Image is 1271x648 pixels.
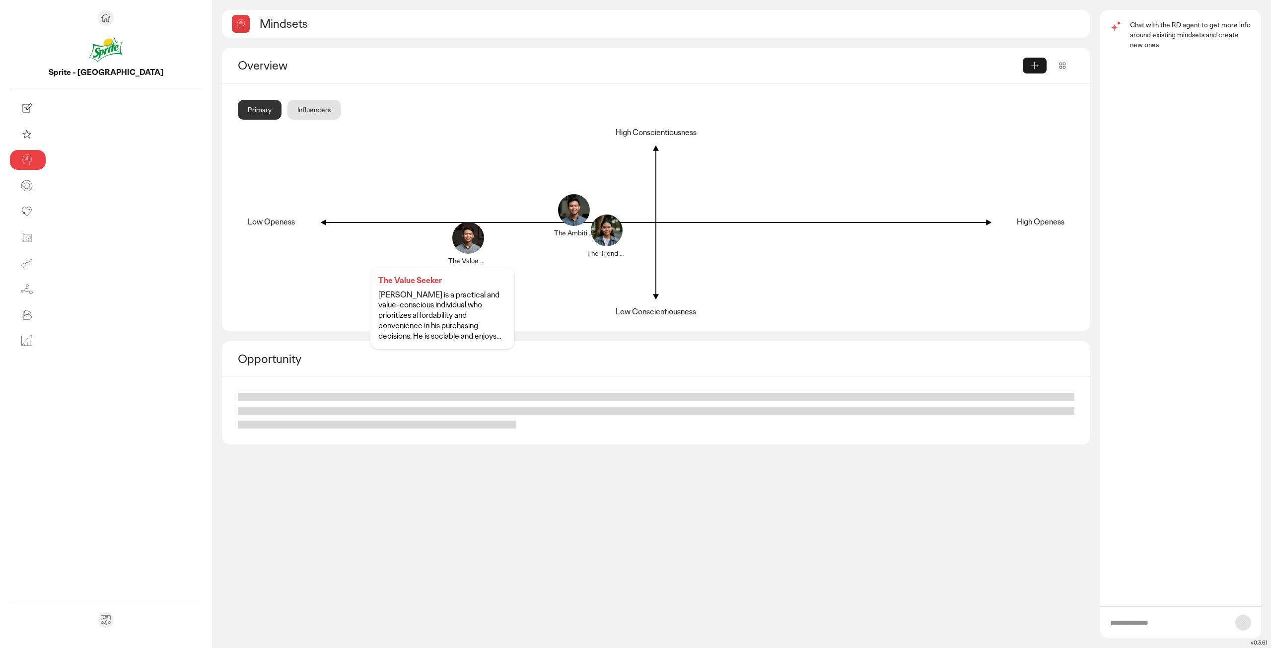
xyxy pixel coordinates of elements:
h2: Opportunity [238,351,301,366]
div: High Openess [1017,217,1064,227]
div: Send feedback [98,612,114,628]
img: project avatar [88,32,124,68]
div: Overview [238,58,1023,73]
div: The Value Seeker [378,276,506,286]
div: [PERSON_NAME] is a practical and value-conscious individual who prioritizes affordability and con... [378,290,506,342]
div: High Conscientiousness [616,128,697,138]
div: Primary [238,100,282,120]
p: Chat with the RD agent to get more info around existing mindsets and create new ones [1130,20,1251,50]
div: Low Conscientiousness [616,307,696,317]
p: Sprite - Philippines [10,68,202,78]
div: Influencers [287,100,341,120]
h2: Mindsets [260,16,308,31]
div: Low Openess [248,217,295,227]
